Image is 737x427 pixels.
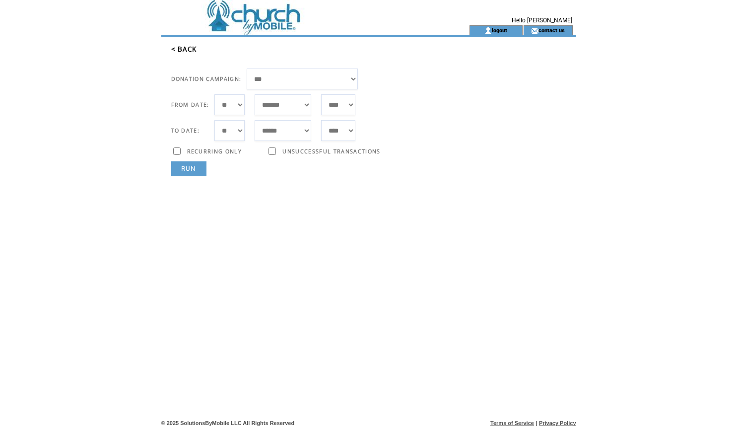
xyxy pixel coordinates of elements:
a: contact us [538,27,565,33]
span: | [536,420,537,426]
span: Hello [PERSON_NAME] [512,17,572,24]
a: logout [492,27,507,33]
span: TO DATE: [171,127,200,134]
a: RUN [171,161,206,176]
span: UNSUCCESSFUL TRANSACTIONS [282,148,380,155]
span: © 2025 SolutionsByMobile LLC All Rights Reserved [161,420,295,426]
span: FROM DATE: [171,101,209,108]
span: DONATION CAMPAIGN: [171,75,242,82]
a: Privacy Policy [539,420,576,426]
img: contact_us_icon.gif [531,27,538,35]
a: Terms of Service [490,420,534,426]
span: RECURRING ONLY [187,148,242,155]
img: account_icon.gif [484,27,492,35]
a: < BACK [171,45,197,54]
